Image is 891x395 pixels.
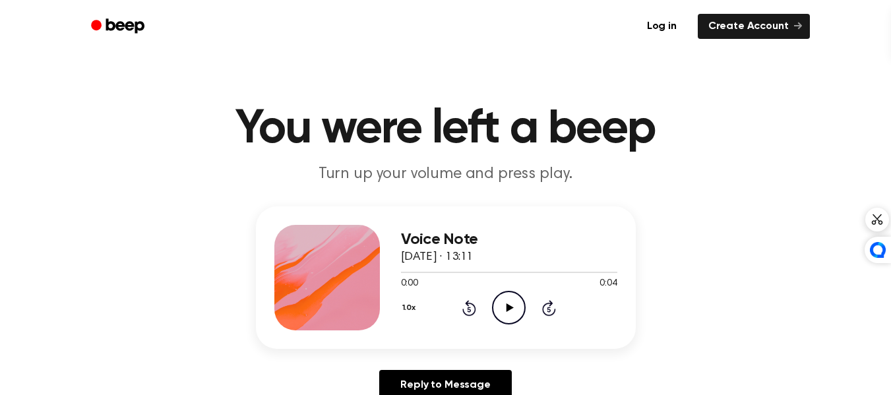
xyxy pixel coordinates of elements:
h3: Voice Note [401,231,617,249]
a: Beep [82,14,156,40]
a: Log in [634,11,690,42]
p: Turn up your volume and press play. [193,164,699,185]
a: Create Account [698,14,810,39]
span: [DATE] · 13:11 [401,251,474,263]
h1: You were left a beep [108,106,783,153]
span: 0:04 [599,277,617,291]
span: 0:00 [401,277,418,291]
button: 1.0x [401,297,421,319]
